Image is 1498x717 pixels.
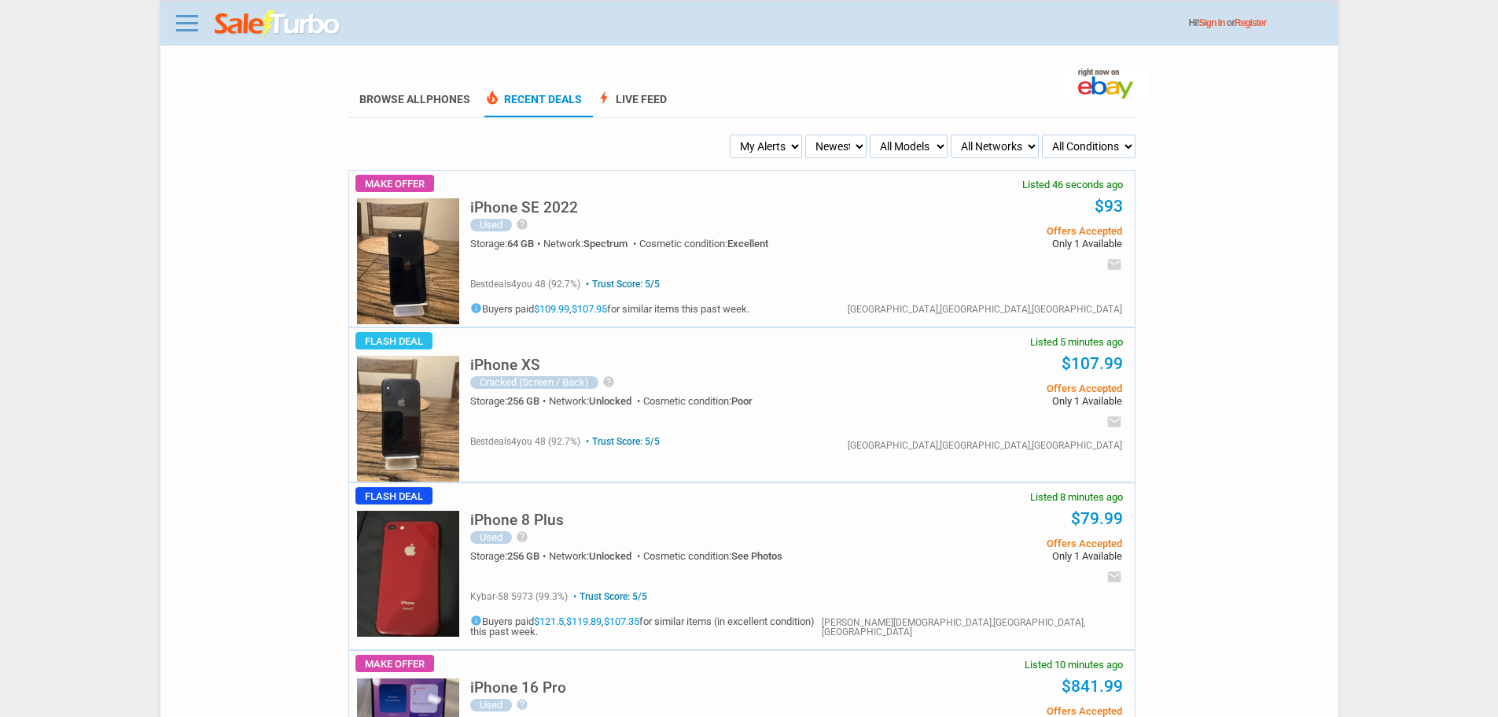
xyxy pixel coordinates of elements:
div: Used [470,699,512,711]
span: Make Offer [355,175,434,192]
div: Network: [543,238,639,249]
h5: Buyers paid , for similar items this past week. [470,302,749,314]
div: Cracked (Screen / Back) [470,376,598,389]
i: help [516,530,528,543]
a: $109.99 [534,303,569,315]
a: $79.99 [1071,509,1123,528]
span: Poor [731,395,753,407]
span: Only 1 Available [885,396,1121,406]
span: Excellent [727,238,768,249]
i: email [1106,569,1122,585]
img: s-l225.jpg [357,511,459,637]
span: Listed 8 minutes ago [1030,492,1123,502]
a: $119.89 [566,615,602,627]
a: $841.99 [1062,677,1123,696]
span: Unlocked [589,550,631,562]
i: help [602,375,615,388]
div: Storage: [470,238,543,249]
div: Network: [549,551,643,561]
i: info [470,302,482,314]
span: Offers Accepted [885,538,1121,549]
a: iPhone 8 Plus [470,516,564,527]
a: $107.99 [1062,354,1123,373]
span: bolt [596,90,612,105]
div: Storage: [470,396,549,406]
i: email [1106,414,1122,430]
span: bestdeals4you 48 (92.7%) [470,436,580,447]
span: Hi! [1189,17,1199,28]
a: iPhone 16 Pro [470,683,566,695]
div: Cosmetic condition: [639,238,768,249]
div: [GEOGRAPHIC_DATA],[GEOGRAPHIC_DATA],[GEOGRAPHIC_DATA] [848,305,1122,314]
a: iPhone XS [470,360,540,372]
span: Trust Score: 5/5 [583,279,660,290]
span: Offers Accepted [885,383,1121,394]
a: Sign In [1199,17,1225,28]
span: Only 1 Available [885,238,1121,249]
span: Trust Score: 5/5 [583,436,660,447]
span: Flash Deal [355,487,432,504]
a: boltLive Feed [596,93,667,117]
i: email [1106,257,1122,272]
img: s-l225.jpg [357,198,459,324]
span: bestdeals4you 48 (92.7%) [470,279,580,290]
div: Cosmetic condition: [643,551,782,561]
span: Offers Accepted [885,226,1121,236]
a: $93 [1095,197,1123,216]
span: kybar-58 5973 (99.3%) [470,591,568,602]
div: Network: [549,396,643,406]
div: Storage: [470,551,549,561]
div: [PERSON_NAME][DEMOGRAPHIC_DATA],[GEOGRAPHIC_DATA],[GEOGRAPHIC_DATA] [822,618,1122,637]
img: saleturbo.com - Online Deals and Discount Coupons [215,10,341,39]
span: See Photos [731,550,782,562]
span: Trust Score: 5/5 [570,591,647,602]
div: Used [470,531,512,544]
span: Flash Deal [355,332,432,349]
a: $107.35 [604,615,639,627]
span: local_fire_department [484,90,500,105]
span: Listed 5 minutes ago [1030,337,1123,347]
h5: Buyers paid , , for similar items (in excellent condition) this past week. [470,615,822,637]
i: help [516,218,528,231]
span: Offers Accepted [885,706,1121,716]
a: local_fire_departmentRecent Deals [484,93,582,117]
div: Cosmetic condition: [643,396,753,406]
span: 256 GB [507,550,539,562]
span: Unlocked [589,395,631,407]
a: $107.95 [572,303,607,315]
i: help [516,698,528,711]
span: 64 GB [507,238,534,249]
span: Make Offer [355,655,434,672]
a: Register [1235,17,1266,28]
img: s-l225.jpg [357,356,459,482]
span: Phones [426,93,470,105]
span: Listed 46 seconds ago [1022,179,1123,190]
div: [GEOGRAPHIC_DATA],[GEOGRAPHIC_DATA],[GEOGRAPHIC_DATA] [848,441,1122,450]
span: Listed 10 minutes ago [1025,660,1123,670]
h5: iPhone 16 Pro [470,680,566,695]
a: Browse AllPhones [359,93,470,105]
span: Only 1 Available [885,551,1121,561]
div: Used [470,219,512,231]
h5: iPhone 8 Plus [470,512,564,527]
a: $121.5 [534,615,564,627]
span: Spectrum [583,238,628,249]
span: 256 GB [507,395,539,407]
a: iPhone SE 2022 [470,203,578,215]
i: info [470,615,482,626]
h5: iPhone XS [470,357,540,372]
h5: iPhone SE 2022 [470,200,578,215]
span: or [1227,17,1266,28]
